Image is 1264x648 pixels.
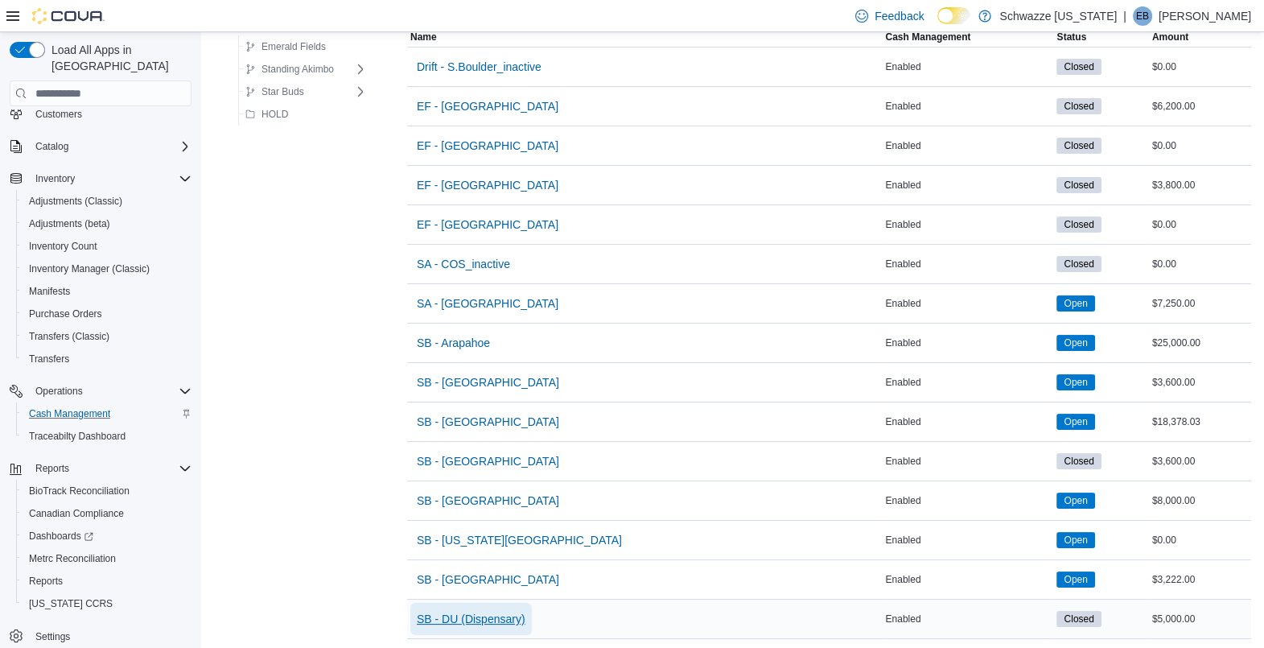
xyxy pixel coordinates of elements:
span: Reports [29,459,191,478]
div: $3,800.00 [1149,175,1251,195]
a: Adjustments (Classic) [23,192,129,211]
a: BioTrack Reconciliation [23,481,136,501]
button: SA - COS_inactive [410,248,517,280]
button: Operations [29,382,89,401]
span: Closed [1064,60,1093,74]
span: Closed [1064,612,1093,626]
a: Traceabilty Dashboard [23,427,132,446]
span: EF - [GEOGRAPHIC_DATA] [417,98,558,114]
a: Inventory Manager (Classic) [23,259,156,279]
span: Closed [1064,178,1093,192]
div: Enabled [882,175,1053,195]
button: Traceabilty Dashboard [16,425,198,448]
button: Reports [16,570,198,592]
span: Open [1064,296,1087,311]
span: Inventory Count [23,237,191,256]
span: Traceabilty Dashboard [23,427,191,446]
span: Drift - S.Boulder_inactive [417,59,541,75]
span: Inventory [29,169,191,188]
div: $8,000.00 [1149,491,1251,510]
span: Cash Management [29,407,110,420]
button: Operations [3,380,198,402]
span: SB - [GEOGRAPHIC_DATA] [417,374,559,390]
span: Transfers [29,353,69,365]
span: Metrc Reconciliation [23,549,191,568]
div: $0.00 [1149,57,1251,76]
span: Open [1064,533,1087,547]
span: Open [1064,415,1087,429]
span: BioTrack Reconciliation [23,481,191,501]
span: Closed [1064,99,1093,114]
span: Open [1056,532,1094,548]
a: Dashboards [23,526,100,546]
a: Metrc Reconciliation [23,549,122,568]
button: Reports [3,457,198,480]
a: Transfers (Classic) [23,327,116,346]
button: EF - [GEOGRAPHIC_DATA] [410,169,565,201]
button: SB - [GEOGRAPHIC_DATA] [410,406,566,438]
span: Adjustments (beta) [29,217,110,230]
button: HOLD [239,105,294,124]
button: Purchase Orders [16,303,198,325]
div: Enabled [882,373,1053,392]
button: Star Buds [239,82,311,101]
div: $0.00 [1149,254,1251,274]
button: Name [407,27,882,47]
span: Load All Apps in [GEOGRAPHIC_DATA] [45,42,191,74]
span: Closed [1064,217,1093,232]
div: Enabled [882,294,1053,313]
span: SB - [US_STATE][GEOGRAPHIC_DATA] [417,532,622,548]
button: Inventory [29,169,81,188]
input: Dark Mode [937,7,971,24]
span: Open [1056,493,1094,509]
span: Closed [1064,454,1093,468]
div: Enabled [882,452,1053,471]
span: EF - [GEOGRAPHIC_DATA] [417,217,558,233]
span: Metrc Reconciliation [29,552,116,565]
button: Transfers (Classic) [16,325,198,348]
div: $3,600.00 [1149,373,1251,392]
span: Closed [1056,611,1101,627]
span: EF - [GEOGRAPHIC_DATA] [417,177,558,193]
span: Cash Management [23,404,191,423]
span: Canadian Compliance [23,504,191,523]
div: Enabled [882,136,1053,155]
span: Catalog [29,137,191,156]
button: EF - [GEOGRAPHIC_DATA] [410,208,565,241]
button: Inventory [3,167,198,190]
div: $3,600.00 [1149,452,1251,471]
div: Enabled [882,491,1053,510]
span: Reports [35,462,69,475]
div: $0.00 [1149,136,1251,155]
button: SB - [US_STATE][GEOGRAPHIC_DATA] [410,524,628,556]
span: Washington CCRS [23,594,191,613]
span: Transfers (Classic) [23,327,191,346]
span: Open [1064,493,1087,508]
span: Customers [29,104,191,124]
a: Settings [29,627,76,646]
div: Enabled [882,609,1053,629]
span: Open [1056,572,1094,588]
span: SA - COS_inactive [417,256,510,272]
span: SB - DU (Dispensary) [417,611,525,627]
div: Enabled [882,333,1053,353]
span: Dashboards [29,530,93,543]
button: EF - [GEOGRAPHIC_DATA] [410,90,565,122]
a: Reports [23,572,69,591]
span: SB - [GEOGRAPHIC_DATA] [417,414,559,430]
span: Closed [1056,177,1101,193]
div: $25,000.00 [1149,333,1251,353]
a: Inventory Count [23,237,104,256]
span: Inventory Manager (Classic) [23,259,191,279]
div: Enabled [882,57,1053,76]
button: BioTrack Reconciliation [16,480,198,502]
span: Traceabilty Dashboard [29,430,126,443]
button: Inventory Manager (Classic) [16,258,198,280]
div: $18,378.03 [1149,412,1251,431]
button: SB - [GEOGRAPHIC_DATA] [410,366,566,398]
button: SB - [GEOGRAPHIC_DATA] [410,445,566,477]
span: Inventory [35,172,75,185]
span: Open [1056,335,1094,351]
a: Adjustments (beta) [23,214,117,233]
span: Closed [1064,257,1093,271]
